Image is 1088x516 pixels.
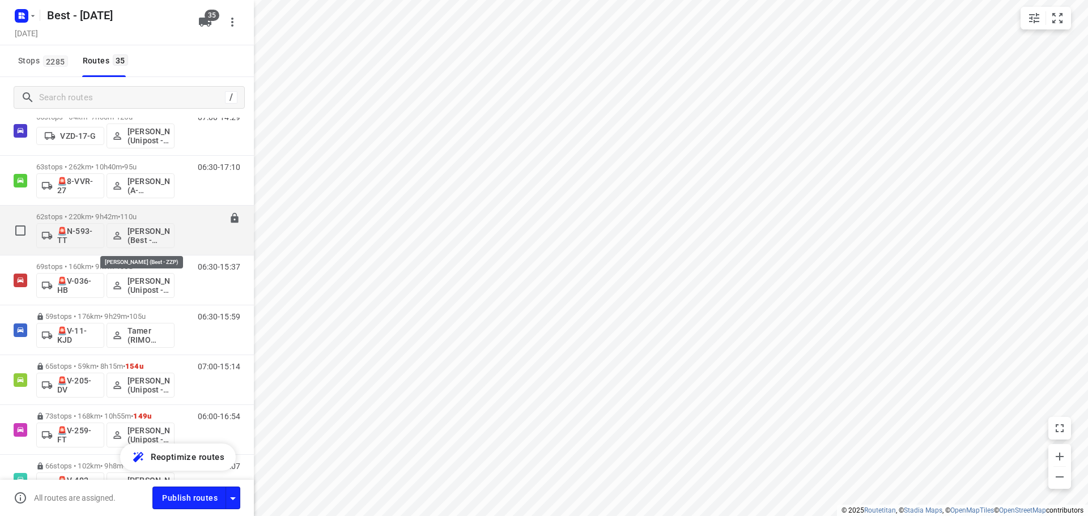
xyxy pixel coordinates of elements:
[198,362,240,371] p: 07:00-15:14
[107,173,175,198] button: [PERSON_NAME] (A-flexibleservice - Best- ZZP)
[36,273,104,298] button: 🚨V-036-HB
[36,412,175,420] p: 73 stops • 168km • 10h55m
[36,312,175,321] p: 59 stops • 176km • 9h29m
[904,506,942,514] a: Stadia Maps
[127,426,169,444] p: [PERSON_NAME] (Unipost - Best - ZZP)
[36,373,104,398] button: 🚨V-205-DV
[36,223,104,248] button: 🚨N-593-TT
[107,273,175,298] button: [PERSON_NAME] (Unipost - ZZP - Best)
[114,262,116,271] span: •
[39,89,225,106] input: Search routes
[151,450,224,464] span: Reoptimize routes
[36,127,104,145] button: VZD-17-G
[107,223,175,248] button: [PERSON_NAME] (Best - ZZP)
[34,493,116,502] p: All routes are assigned.
[1023,7,1045,29] button: Map settings
[198,262,240,271] p: 06:30-15:37
[57,426,99,444] p: 🚨V-259-FT
[129,312,146,321] span: 105u
[57,326,99,344] p: 🚨V-11-KJD
[42,6,189,24] h5: Best - [DATE]
[36,323,104,348] button: 🚨V-11-KJD
[83,54,131,68] div: Routes
[107,423,175,447] button: [PERSON_NAME] (Unipost - Best - ZZP)
[198,412,240,421] p: 06:00-16:54
[162,491,218,505] span: Publish routes
[36,173,104,198] button: 🚨8-VVR-27
[125,362,143,370] span: 154u
[36,423,104,447] button: 🚨V-259-FT
[107,472,175,497] button: [PERSON_NAME] (Rimo Logistics - Best - ZZP)
[225,91,237,104] div: /
[127,376,169,394] p: [PERSON_NAME] (Unipost - Best - ZZP)
[36,262,175,271] p: 69 stops • 160km • 9h7m
[127,227,169,245] p: [PERSON_NAME] (Best - ZZP)
[229,212,240,225] button: Lock route
[118,212,120,221] span: •
[43,56,68,67] span: 2285
[205,10,219,21] span: 35
[1021,7,1071,29] div: small contained button group
[116,262,133,271] span: 136u
[841,506,1083,514] li: © 2025 , © , © © contributors
[194,11,216,33] button: 35
[127,326,169,344] p: Tamer (RIMO logistics - Best - ZZP)
[120,443,236,471] button: Reoptimize routes
[60,131,96,140] p: VZD-17-G
[152,487,226,509] button: Publish routes
[36,462,175,470] p: 66 stops • 102km • 9h8m
[198,312,240,321] p: 06:30-15:59
[1046,7,1069,29] button: Fit zoom
[124,163,136,171] span: 95u
[36,472,104,497] button: 🚨V-403-LN
[9,219,32,242] span: Select
[133,412,151,420] span: 149u
[127,127,169,145] p: [PERSON_NAME] (Unipost - Best - ZZP)
[57,227,99,245] p: 🚨N-593-TT
[127,476,169,494] p: [PERSON_NAME] (Rimo Logistics - Best - ZZP)
[36,163,175,171] p: 63 stops • 262km • 10h40m
[127,276,169,295] p: [PERSON_NAME] (Unipost - ZZP - Best)
[999,506,1046,514] a: OpenStreetMap
[10,27,42,40] h5: [DATE]
[123,362,125,370] span: •
[127,177,169,195] p: [PERSON_NAME] (A-flexibleservice - Best- ZZP)
[18,54,71,68] span: Stops
[226,491,240,505] div: Driver app settings
[57,177,99,195] p: 🚨8-VVR-27
[57,376,99,394] p: 🚨V-205-DV
[198,163,240,172] p: 06:30-17:10
[864,506,896,514] a: Routetitan
[221,11,244,33] button: More
[950,506,994,514] a: OpenMapTiles
[107,323,175,348] button: Tamer (RIMO logistics - Best - ZZP)
[57,276,99,295] p: 🚨V-036-HB
[36,212,175,221] p: 62 stops • 220km • 9h42m
[57,476,99,494] p: 🚨V-403-LN
[107,373,175,398] button: [PERSON_NAME] (Unipost - Best - ZZP)
[36,362,175,370] p: 65 stops • 59km • 8h15m
[122,163,124,171] span: •
[120,212,137,221] span: 110u
[113,54,128,66] span: 35
[107,123,175,148] button: [PERSON_NAME] (Unipost - Best - ZZP)
[131,412,133,420] span: •
[127,312,129,321] span: •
